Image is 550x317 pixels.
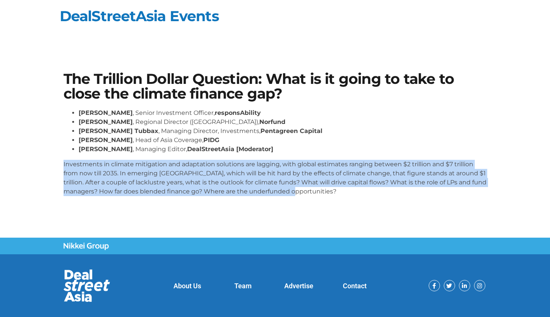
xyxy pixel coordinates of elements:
[79,136,487,145] li: , Head of Asia Coverage,
[343,282,367,290] a: Contact
[259,118,285,125] strong: Norfund
[64,160,487,196] p: Investments in climate mitigation and adaptation solutions are lagging, with global estimates ran...
[260,127,322,135] strong: Pentagreen Capital
[234,282,252,290] a: Team
[64,72,487,101] h1: The Trillion Dollar Question: What is it going to take to close the climate finance gap?
[203,136,219,144] strong: PIDG
[174,282,201,290] a: About Us
[79,127,487,136] li: , Managing Director, Investments,
[64,243,109,250] img: Nikkei Group
[79,145,133,153] strong: [PERSON_NAME]
[79,109,133,116] strong: [PERSON_NAME]
[79,108,487,118] li: , Senior Investment Officer,
[79,118,487,127] li: , Regional Director ([GEOGRAPHIC_DATA]),
[79,145,487,154] li: , Managing Editor,
[79,118,133,125] strong: [PERSON_NAME]
[187,145,273,153] strong: DealStreetAsia [Moderator]
[79,136,133,144] strong: [PERSON_NAME]
[215,109,261,116] strong: responsAbility
[79,127,158,135] strong: [PERSON_NAME] Tubbax
[60,7,219,25] a: DealStreetAsia Events
[284,282,313,290] a: Advertise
